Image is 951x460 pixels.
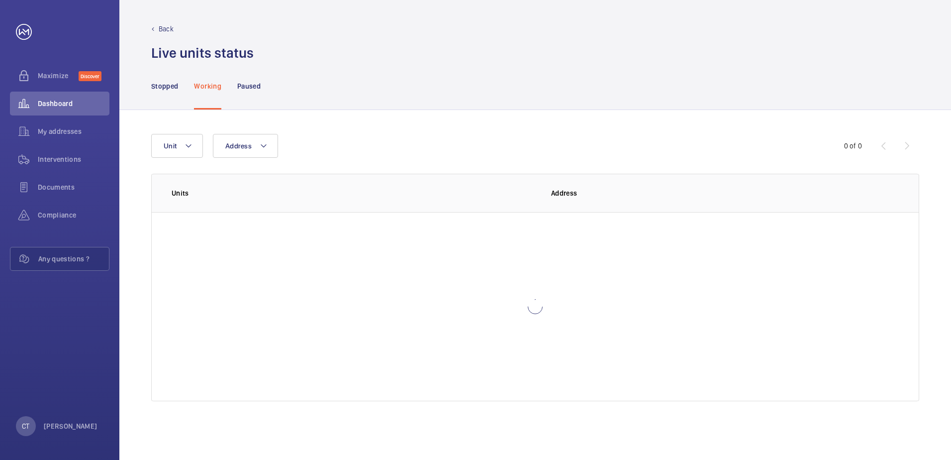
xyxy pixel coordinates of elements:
[38,126,109,136] span: My addresses
[38,254,109,264] span: Any questions ?
[38,210,109,220] span: Compliance
[213,134,278,158] button: Address
[22,421,29,431] p: CT
[151,81,178,91] p: Stopped
[151,134,203,158] button: Unit
[38,154,109,164] span: Interventions
[38,99,109,109] span: Dashboard
[159,24,174,34] p: Back
[237,81,261,91] p: Paused
[44,421,97,431] p: [PERSON_NAME]
[38,71,79,81] span: Maximize
[151,44,254,62] h1: Live units status
[844,141,862,151] div: 0 of 0
[38,182,109,192] span: Documents
[164,142,177,150] span: Unit
[194,81,221,91] p: Working
[172,188,535,198] p: Units
[79,71,101,81] span: Discover
[225,142,252,150] span: Address
[551,188,899,198] p: Address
